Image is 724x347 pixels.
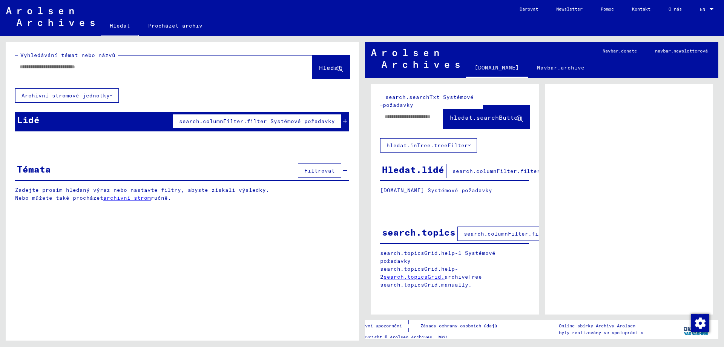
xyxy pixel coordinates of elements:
p: search.topicsGrid.help-1 Systémové požadavky search.topicsGrid.help-2 archiveTree search.topicsGr... [380,249,529,289]
div: Změna souhlasu [691,314,709,332]
a: Navbar.archive [528,59,594,77]
div: Hledat.lidé [382,163,444,176]
button: Filtrovat [298,163,341,178]
mat-label: search.searchTxt Systémové požadavky [383,94,474,108]
a: Procházet archiv [139,17,212,35]
button: search.columnFilter.filter Systémové požadavky [446,164,615,178]
a: search.topicsGrid. [383,273,445,280]
p: Online sbírky Archivy Arolsen [559,322,643,329]
div: Témata [17,162,51,176]
img: yv_logo.png [682,320,710,339]
div: Lidé [17,113,40,126]
a: navbar.newsletterová [646,42,717,60]
span: search.columnFilter.filter Systémové požadavky [452,168,608,174]
a: Navbar.donate [594,42,646,60]
p: byly realizovány ve spolupráci s [559,329,643,336]
a: archivní strom [103,194,151,201]
mat-label: Vyhledávání témat nebo názvů [20,52,115,59]
img: Arolsen_neg.svg [371,49,460,68]
img: Změna souhlasu [691,314,709,332]
button: Archivní stromové jednotky [15,88,119,103]
div: | | [358,318,504,334]
span: EN [700,7,708,12]
span: Hledat [319,64,342,71]
a: [DOMAIN_NAME] [466,59,528,78]
div: search.topics [382,225,456,239]
a: Právní upozornění [358,318,407,334]
span: Filtrovat [304,167,335,174]
span: search.columnFilter.filter Systémové požadavky [179,118,335,125]
button: search.columnFilter.filter Systémové požadavky [457,227,626,241]
button: Hledat [313,56,350,79]
button: hledat.searchButton [443,105,529,129]
p: Copyright © Arolsen Archives, 2021 [358,334,504,341]
button: search.columnFilter.filter Systémové požadavky [173,114,341,128]
a: Zásady ochrany osobních údajů [416,318,504,334]
a: Hledat [101,17,139,36]
span: hledat.searchButton [450,114,522,121]
p: Zadejte prosím hledaný výraz nebo nastavte filtry, abyste získali výsledky. Nebo můžete také proc... [15,186,350,202]
span: search.columnFilter.filter Systémové požadavky [464,230,620,237]
button: hledat.inTree.treeFilter [380,138,477,153]
p: [DOMAIN_NAME] Systémové požadavky [380,187,529,194]
img: Arolsen_neg.svg [6,7,95,26]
